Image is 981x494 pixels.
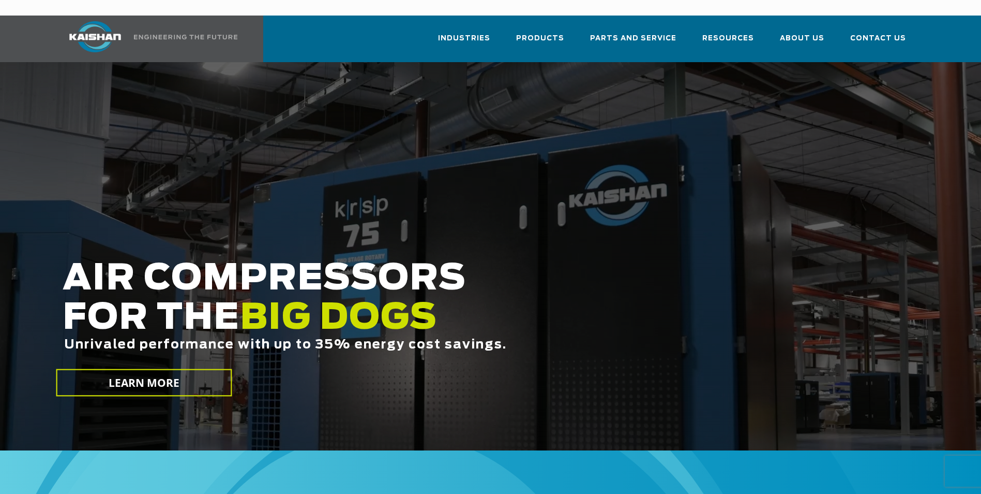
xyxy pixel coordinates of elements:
[780,25,824,60] a: About Us
[108,375,179,390] span: LEARN MORE
[516,33,564,45] span: Products
[56,16,239,62] a: Kaishan USA
[590,33,676,45] span: Parts and Service
[590,25,676,60] a: Parts and Service
[438,25,490,60] a: Industries
[134,35,237,39] img: Engineering the future
[516,25,564,60] a: Products
[64,339,507,351] span: Unrivaled performance with up to 35% energy cost savings.
[850,25,906,60] a: Contact Us
[240,301,437,336] span: BIG DOGS
[438,33,490,45] span: Industries
[702,33,754,45] span: Resources
[780,33,824,45] span: About Us
[56,369,232,397] a: LEARN MORE
[702,25,754,60] a: Resources
[63,259,774,384] h2: AIR COMPRESSORS FOR THE
[56,21,134,52] img: kaishan logo
[850,33,906,45] span: Contact Us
